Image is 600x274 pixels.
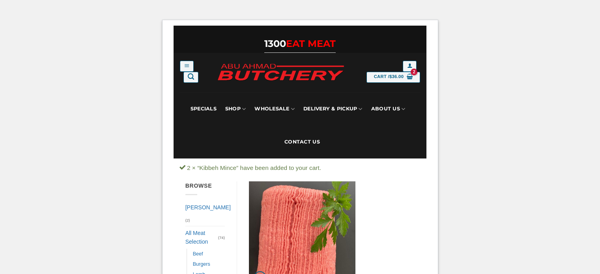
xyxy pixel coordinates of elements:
[389,73,392,80] span: $
[264,38,286,49] span: 1300
[185,183,212,189] span: Browse
[303,92,363,125] a: Delivery & Pickup
[366,72,420,83] a: View cart
[218,232,225,243] span: (74)
[403,61,417,72] a: Login
[374,73,404,80] span: Cart /
[183,72,198,83] a: Search
[286,38,336,49] span: EAT MEAT
[254,92,295,125] a: Wholesale
[225,92,246,125] a: SHOP
[174,163,427,173] div: 2 × “Kibbeh Mince” have been added to your cart.
[180,61,194,72] a: Menu
[185,214,190,226] span: (2)
[284,125,320,158] a: Contact Us
[264,38,336,49] a: 1300EAT MEAT
[211,59,351,87] img: Abu Ahmad Butchery
[185,201,231,214] a: [PERSON_NAME]
[193,259,210,269] a: Burgers
[371,92,405,125] a: About Us
[185,226,218,249] a: All Meat Selection
[191,92,217,125] a: Specials
[193,249,203,259] a: Beef
[389,74,404,79] bdi: 36.00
